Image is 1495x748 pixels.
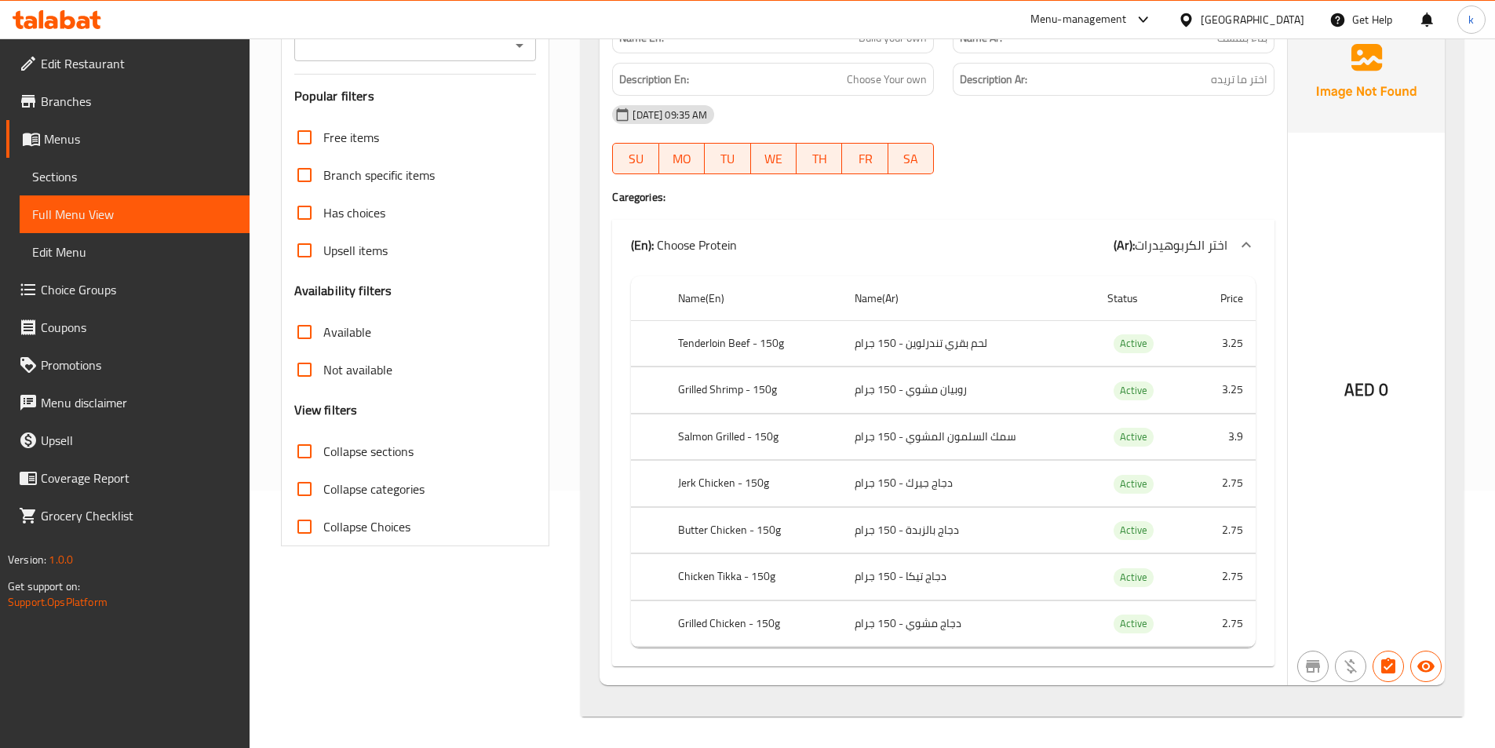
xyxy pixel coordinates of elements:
[323,128,379,147] span: Free items
[665,276,843,321] th: Name(En)
[49,549,73,570] span: 1.0.0
[612,143,658,174] button: SU
[612,270,1274,667] div: (En): Build your own(Ar):بناء بنفسك
[1373,651,1404,682] button: Has choices
[1211,70,1267,89] span: اختر ما تريده
[1114,381,1154,400] span: Active
[6,308,250,346] a: Coupons
[1191,276,1256,321] th: Price
[32,167,237,186] span: Sections
[842,507,1094,553] td: دجاج بالزبدة - 150 جرام
[1114,334,1154,353] div: Active
[1344,374,1375,405] span: AED
[848,148,881,170] span: FR
[659,143,705,174] button: MO
[1030,10,1127,29] div: Menu-management
[619,148,652,170] span: SU
[1191,600,1256,647] td: 2.75
[6,346,250,384] a: Promotions
[842,414,1094,460] td: سمك السلمون المشوي - 150 جرام
[41,469,237,487] span: Coverage Report
[41,506,237,525] span: Grocery Checklist
[8,549,46,570] span: Version:
[1410,651,1442,682] button: Available
[1095,276,1191,321] th: Status
[1217,30,1267,46] span: بناء بنفسك
[6,459,250,497] a: Coverage Report
[20,233,250,271] a: Edit Menu
[631,235,737,254] p: Choose Protein
[323,166,435,184] span: Branch specific items
[1114,428,1154,447] div: Active
[619,30,664,46] strong: Name En:
[895,148,928,170] span: SA
[44,130,237,148] span: Menus
[847,70,927,89] span: Choose Your own
[1335,651,1366,682] button: Purchased item
[41,356,237,374] span: Promotions
[294,282,392,300] h3: Availability filters
[960,30,1002,46] strong: Name Ar:
[665,320,843,367] th: Tenderloin Beef - 150g
[751,143,797,174] button: WE
[1468,11,1474,28] span: k
[1114,428,1154,446] span: Active
[631,276,1256,648] table: choices table
[665,148,698,170] span: MO
[705,143,750,174] button: TU
[665,367,843,414] th: Grilled Shrimp - 150g
[1114,568,1154,586] span: Active
[665,600,843,647] th: Grilled Chicken - 150g
[1297,651,1329,682] button: Not branch specific item
[20,195,250,233] a: Full Menu View
[6,120,250,158] a: Menus
[631,233,654,257] b: (En):
[1114,521,1154,539] span: Active
[323,203,385,222] span: Has choices
[1114,568,1154,587] div: Active
[323,360,392,379] span: Not available
[665,414,843,460] th: Salmon Grilled - 150g
[20,158,250,195] a: Sections
[323,442,414,461] span: Collapse sections
[32,243,237,261] span: Edit Menu
[6,82,250,120] a: Branches
[6,384,250,421] a: Menu disclaimer
[294,87,537,105] h3: Popular filters
[842,143,888,174] button: FR
[6,45,250,82] a: Edit Restaurant
[842,276,1094,321] th: Name(Ar)
[1191,414,1256,460] td: 3.9
[1191,507,1256,553] td: 2.75
[323,480,425,498] span: Collapse categories
[1379,374,1388,405] span: 0
[581,4,1464,717] div: (En): Build your own(Ar):بناء بنفسك
[8,592,108,612] a: Support.OpsPlatform
[1114,233,1135,257] b: (Ar):
[8,576,80,597] span: Get support on:
[1114,334,1154,352] span: Active
[842,367,1094,414] td: روبيان مشوي - 150 جرام
[1191,367,1256,414] td: 3.25
[842,554,1094,600] td: دجاج تيكا - 150 جرام
[612,189,1274,205] h4: Caregories:
[323,517,410,536] span: Collapse Choices
[6,421,250,459] a: Upsell
[509,35,531,57] button: Open
[626,108,713,122] span: [DATE] 09:35 AM
[1114,475,1154,493] span: Active
[6,497,250,535] a: Grocery Checklist
[1288,10,1445,133] img: Ae5nvW7+0k+MAAAAAElFTkSuQmCC
[6,271,250,308] a: Choice Groups
[323,323,371,341] span: Available
[619,70,689,89] strong: Description En:
[41,54,237,73] span: Edit Restaurant
[797,143,842,174] button: TH
[41,280,237,299] span: Choice Groups
[41,431,237,450] span: Upsell
[803,148,836,170] span: TH
[665,507,843,553] th: Butter Chicken - 150g
[41,393,237,412] span: Menu disclaimer
[1191,320,1256,367] td: 3.25
[612,220,1274,270] div: (En): Choose Protein(Ar):اختر الكربوهيدرات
